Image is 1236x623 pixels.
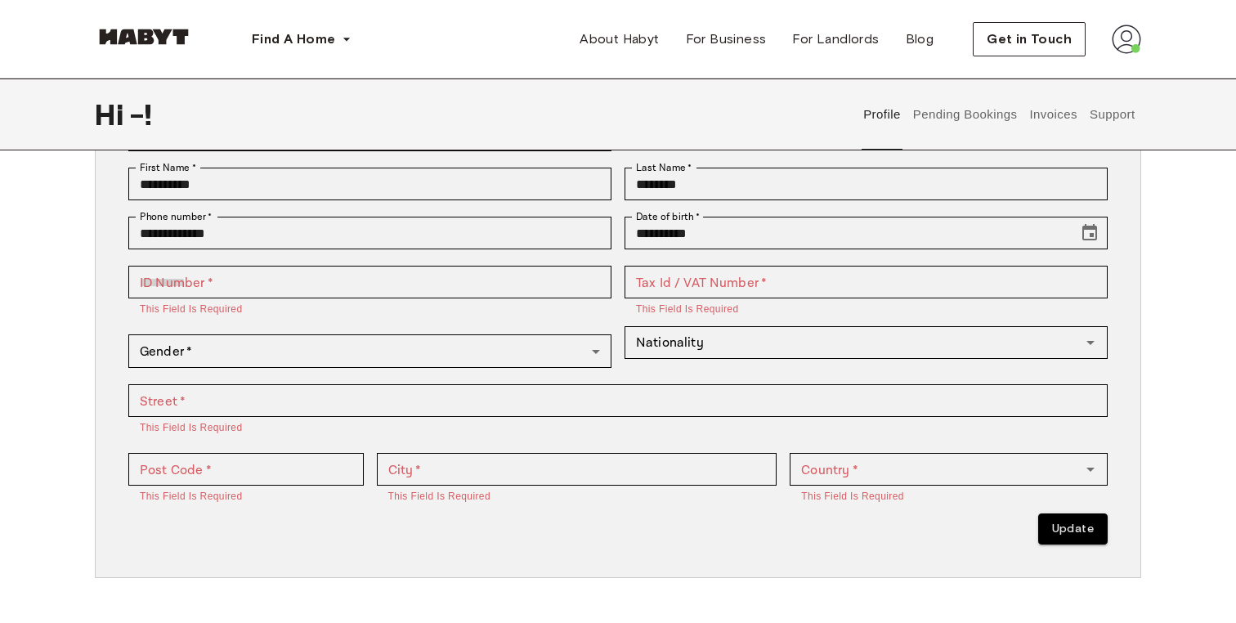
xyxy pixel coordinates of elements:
[130,97,152,132] span: - !
[140,302,600,318] p: This field is required
[1079,331,1102,354] button: Open
[1038,513,1108,545] button: Update
[779,23,892,56] a: For Landlords
[95,97,130,132] span: Hi
[1112,25,1141,54] img: avatar
[893,23,947,56] a: Blog
[673,23,780,56] a: For Business
[388,489,766,505] p: This field is required
[1028,78,1079,150] button: Invoices
[906,29,934,49] span: Blog
[1073,217,1106,249] button: Choose date, selected date is Nov 9, 2000
[1079,458,1102,481] button: Open
[252,29,335,49] span: Find A Home
[862,78,903,150] button: Profile
[1087,78,1137,150] button: Support
[95,29,193,45] img: Habyt
[140,420,1096,437] p: This field is required
[987,29,1072,49] span: Get in Touch
[636,209,700,224] label: Date of birth
[801,489,1096,505] p: This field is required
[140,209,213,224] label: Phone number
[792,29,879,49] span: For Landlords
[140,489,352,505] p: This field is required
[636,160,692,175] label: Last Name
[686,29,767,49] span: For Business
[911,78,1019,150] button: Pending Bookings
[239,23,365,56] button: Find A Home
[973,22,1086,56] button: Get in Touch
[566,23,672,56] a: About Habyt
[580,29,659,49] span: About Habyt
[140,160,196,175] label: First Name
[858,78,1141,150] div: user profile tabs
[636,302,1096,318] p: This field is required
